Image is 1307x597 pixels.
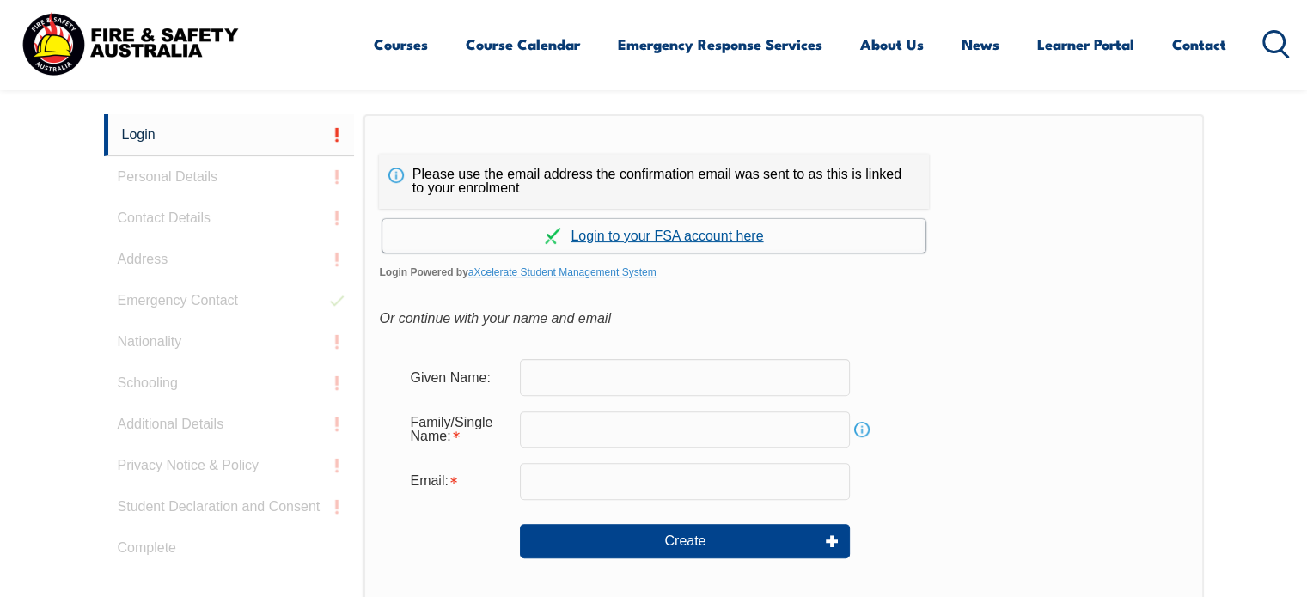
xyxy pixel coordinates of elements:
[396,465,520,497] div: Email is required.
[379,259,1188,285] span: Login Powered by
[396,406,520,453] div: Family/Single Name is required.
[545,228,560,244] img: Log in withaxcelerate
[374,21,428,67] a: Courses
[860,21,924,67] a: About Us
[1037,21,1134,67] a: Learner Portal
[962,21,999,67] a: News
[466,21,580,67] a: Course Calendar
[618,21,822,67] a: Emergency Response Services
[1172,21,1226,67] a: Contact
[379,306,1188,332] div: Or continue with your name and email
[850,417,874,442] a: Info
[379,154,929,209] div: Please use the email address the confirmation email was sent to as this is linked to your enrolment
[520,524,850,558] button: Create
[104,114,355,156] a: Login
[468,266,657,278] a: aXcelerate Student Management System
[396,361,520,393] div: Given Name:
